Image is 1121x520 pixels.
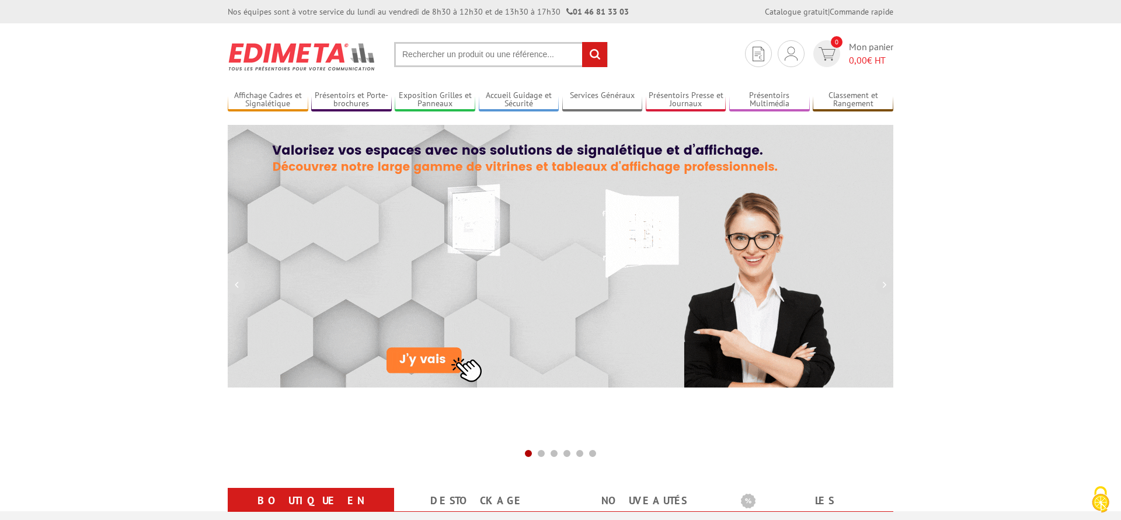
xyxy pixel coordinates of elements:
span: 0,00 [849,54,867,66]
a: Affichage Cadres et Signalétique [228,90,308,110]
a: Commande rapide [830,6,893,17]
button: Cookies (fenêtre modale) [1080,480,1121,520]
img: devis rapide [753,47,764,61]
span: 0 [831,36,843,48]
a: Présentoirs Presse et Journaux [646,90,726,110]
img: Présentoir, panneau, stand - Edimeta - PLV, affichage, mobilier bureau, entreprise [228,35,377,78]
a: nouveautés [575,490,713,511]
a: Classement et Rangement [813,90,893,110]
span: € HT [849,54,893,67]
strong: 01 46 81 33 03 [566,6,629,17]
b: Les promotions [741,490,887,514]
a: Présentoirs et Porte-brochures [311,90,392,110]
img: devis rapide [819,47,835,61]
a: Destockage [408,490,546,511]
img: devis rapide [785,47,798,61]
img: Cookies (fenêtre modale) [1086,485,1115,514]
div: Nos équipes sont à votre service du lundi au vendredi de 8h30 à 12h30 et de 13h30 à 17h30 [228,6,629,18]
a: Présentoirs Multimédia [729,90,810,110]
a: Services Généraux [562,90,643,110]
a: Accueil Guidage et Sécurité [479,90,559,110]
input: rechercher [582,42,607,67]
a: devis rapide 0 Mon panier 0,00€ HT [810,40,893,67]
div: | [765,6,893,18]
a: Exposition Grilles et Panneaux [395,90,475,110]
input: Rechercher un produit ou une référence... [394,42,608,67]
span: Mon panier [849,40,893,67]
a: Catalogue gratuit [765,6,828,17]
